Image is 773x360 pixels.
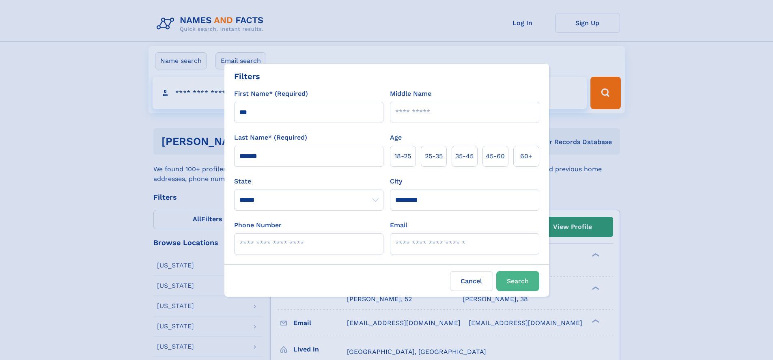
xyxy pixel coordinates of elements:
label: Last Name* (Required) [234,133,307,142]
label: Cancel [450,271,493,291]
span: 60+ [520,151,532,161]
label: First Name* (Required) [234,89,308,99]
label: Phone Number [234,220,282,230]
label: Email [390,220,407,230]
label: Age [390,133,402,142]
span: 18‑25 [394,151,411,161]
button: Search [496,271,539,291]
div: Filters [234,70,260,82]
span: 35‑45 [455,151,474,161]
span: 25‑35 [425,151,443,161]
label: State [234,177,383,186]
label: City [390,177,402,186]
label: Middle Name [390,89,431,99]
span: 45‑60 [486,151,505,161]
